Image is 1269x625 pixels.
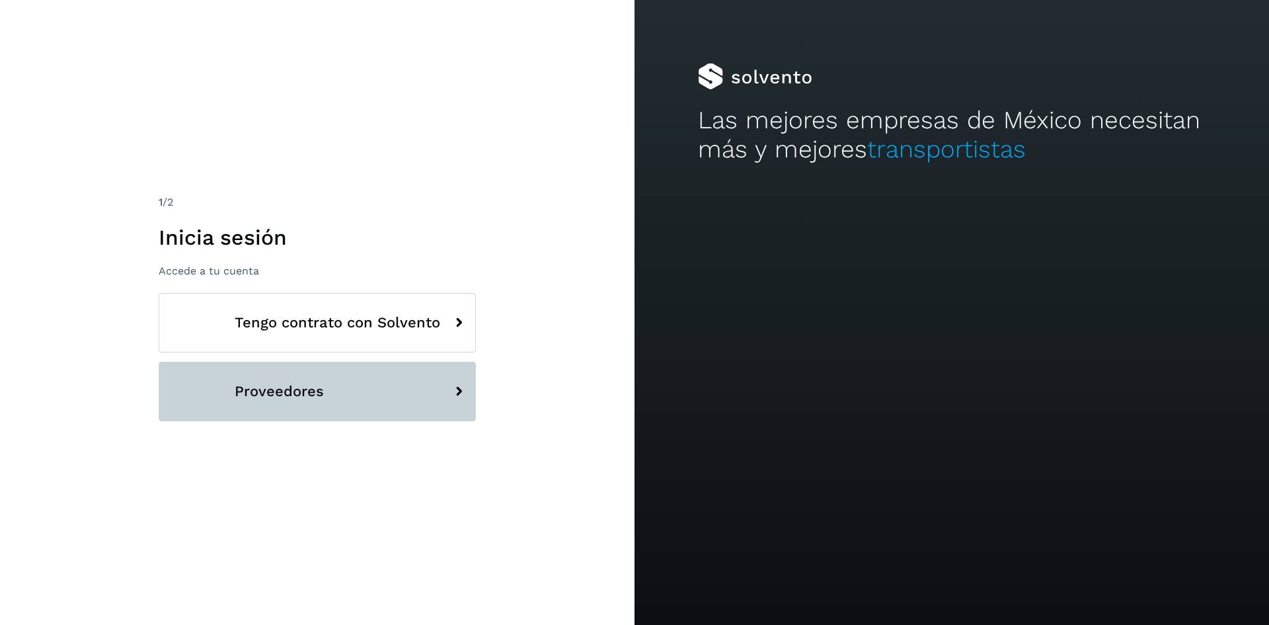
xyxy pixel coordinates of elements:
div: /2 [159,194,476,210]
span: 1 [159,196,163,208]
span: Tengo contrato con Solvento [235,315,440,331]
button: Proveedores [159,362,476,421]
h1: Inicia sesión [159,225,476,250]
p: Accede a tu cuenta [159,265,476,277]
span: Proveedores [235,384,324,399]
h2: Las mejores empresas de México necesitan más y mejores [698,106,1206,165]
button: Tengo contrato con Solvento [159,293,476,353]
span: transportistas [867,135,1026,163]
